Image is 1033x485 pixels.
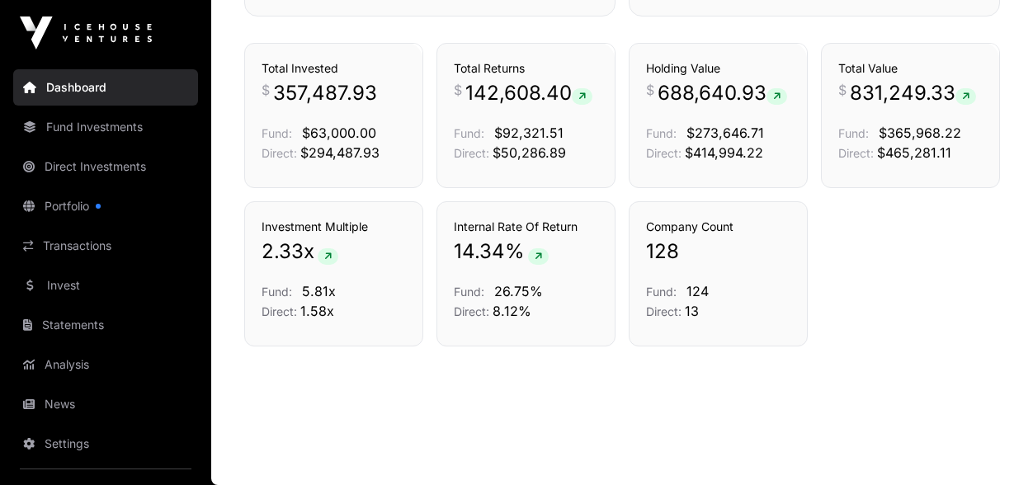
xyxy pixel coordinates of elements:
[646,126,677,140] span: Fund:
[686,283,709,299] span: 124
[686,125,764,141] span: $273,646.71
[273,80,377,106] span: 357,487.93
[505,238,525,265] span: %
[454,304,489,318] span: Direct:
[838,126,869,140] span: Fund:
[300,303,334,319] span: 1.58x
[838,80,847,100] span: $
[262,304,297,318] span: Direct:
[262,146,297,160] span: Direct:
[262,285,292,299] span: Fund:
[646,146,682,160] span: Direct:
[646,60,790,77] h3: Holding Value
[262,238,304,265] span: 2.33
[262,126,292,140] span: Fund:
[13,307,198,343] a: Statements
[13,267,198,304] a: Invest
[646,304,682,318] span: Direct:
[13,426,198,462] a: Settings
[658,80,787,106] span: 688,640.93
[646,219,790,235] h3: Company Count
[646,80,654,100] span: $
[302,283,336,299] span: 5.81x
[300,144,380,161] span: $294,487.93
[262,60,406,77] h3: Total Invested
[877,144,951,161] span: $465,281.11
[454,285,484,299] span: Fund:
[20,16,152,49] img: Icehouse Ventures Logo
[454,80,462,100] span: $
[13,148,198,185] a: Direct Investments
[302,125,376,141] span: $63,000.00
[304,238,314,265] span: x
[454,146,489,160] span: Direct:
[493,144,566,161] span: $50,286.89
[262,219,406,235] h3: Investment Multiple
[13,228,198,264] a: Transactions
[879,125,961,141] span: $365,968.22
[838,60,983,77] h3: Total Value
[494,283,543,299] span: 26.75%
[838,146,874,160] span: Direct:
[454,219,598,235] h3: Internal Rate Of Return
[493,303,531,319] span: 8.12%
[685,303,699,319] span: 13
[262,80,270,100] span: $
[13,188,198,224] a: Portfolio
[465,80,592,106] span: 142,608.40
[454,238,505,265] span: 14.34
[646,285,677,299] span: Fund:
[494,125,564,141] span: $92,321.51
[13,109,198,145] a: Fund Investments
[850,80,976,106] span: 831,249.33
[685,144,763,161] span: $414,994.22
[13,386,198,422] a: News
[950,406,1033,485] iframe: Chat Widget
[646,238,679,265] span: 128
[13,69,198,106] a: Dashboard
[454,126,484,140] span: Fund:
[454,60,598,77] h3: Total Returns
[13,346,198,383] a: Analysis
